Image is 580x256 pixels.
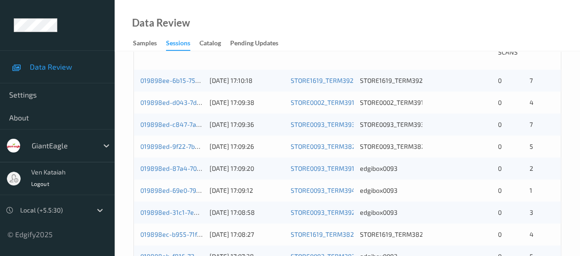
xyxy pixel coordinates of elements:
[210,208,285,217] div: [DATE] 17:08:58
[529,230,533,238] span: 4
[529,98,533,106] span: 4
[291,76,354,84] a: STORE1619_TERM392
[529,164,533,172] span: 2
[140,76,265,84] a: 019898ee-6b15-75d2-b19b-d6137ad3cd48
[210,98,285,107] div: [DATE] 17:09:38
[291,230,354,238] a: STORE1619_TERM382
[529,120,532,128] span: 7
[498,186,502,194] span: 0
[140,230,264,238] a: 019898ec-b955-71f6-9f86-b65cebb90d0e
[132,18,190,27] div: Data Review
[140,164,269,172] a: 019898ed-87a4-70df-8d9e-4b886ddb0654
[210,142,285,151] div: [DATE] 17:09:26
[360,142,423,151] div: STORE0093_TERM382
[498,230,502,238] span: 0
[140,120,266,128] a: 019898ed-c847-7ae0-a96c-934c7793687c
[498,164,502,172] span: 0
[529,186,532,194] span: 1
[199,38,221,50] div: Catalog
[360,164,423,173] div: edgibox0093
[291,164,354,172] a: STORE0093_TERM391
[498,76,502,84] span: 0
[140,142,264,150] a: 019898ed-9f22-7b66-b685-f5fc45429e1e
[230,38,278,50] div: Pending Updates
[360,230,423,239] div: STORE1619_TERM382
[498,142,502,150] span: 0
[360,120,423,129] div: STORE0093_TERM393
[133,38,157,50] div: Samples
[360,76,423,85] div: STORE1619_TERM392
[360,208,423,217] div: edgibox0093
[210,76,285,85] div: [DATE] 17:10:18
[166,37,199,51] a: Sessions
[140,98,269,106] a: 019898ed-d043-7dbd-8263-05d82c5e36d8
[498,120,502,128] span: 0
[230,37,287,50] a: Pending Updates
[133,37,166,50] a: Samples
[291,120,355,128] a: STORE0093_TERM393
[140,186,265,194] a: 019898ed-69e0-7936-bf74-db546061f469
[529,208,533,216] span: 3
[210,186,285,195] div: [DATE] 17:09:12
[210,164,285,173] div: [DATE] 17:09:20
[166,38,190,51] div: Sessions
[498,98,502,106] span: 0
[210,230,285,239] div: [DATE] 17:08:27
[140,208,265,216] a: 019898ed-31c1-7ea8-b38d-3af83f3b8449
[529,142,533,150] span: 5
[291,208,355,216] a: STORE0093_TERM392
[291,186,356,194] a: STORE0093_TERM394
[360,186,423,195] div: edgibox0093
[529,76,532,84] span: 7
[210,120,285,129] div: [DATE] 17:09:36
[199,37,230,50] a: Catalog
[291,98,354,106] a: STORE0002_TERM391
[291,142,356,150] a: STORE0093_TERM382
[360,98,423,107] div: STORE0002_TERM391
[498,208,502,216] span: 0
